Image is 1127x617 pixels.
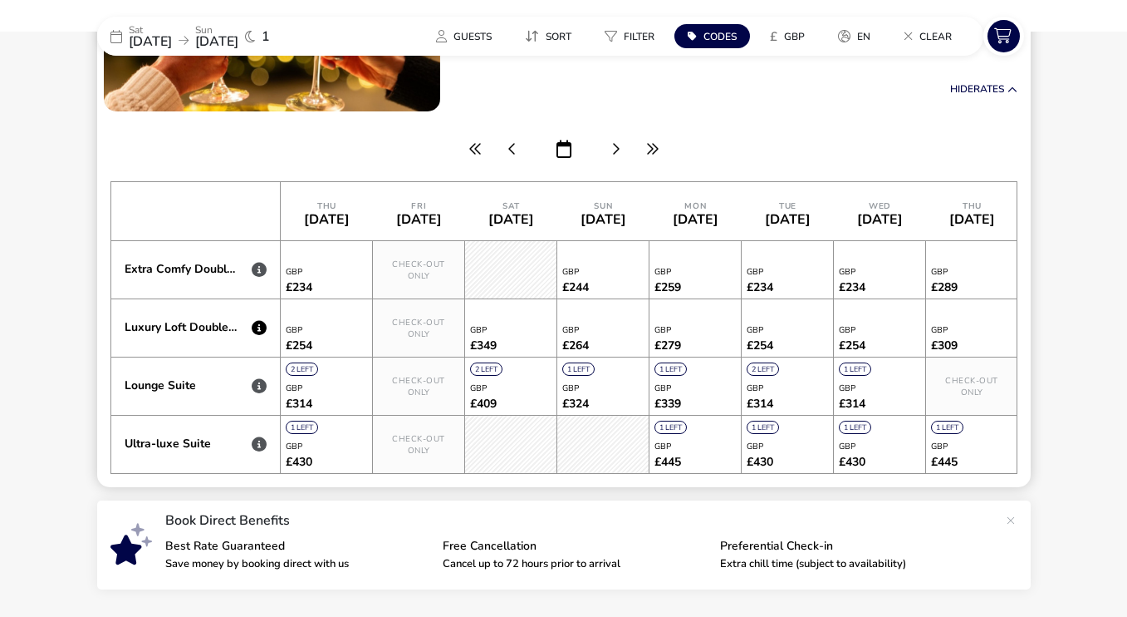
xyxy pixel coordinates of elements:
[443,559,707,570] p: Cancel up to 72 hours prior to arrival
[663,202,728,210] div: Mon
[939,213,1005,226] div: [DATE]
[755,213,821,226] div: [DATE]
[129,25,172,35] p: Sat
[423,24,512,48] naf-pibe-menu-bar-item: Guests
[294,202,360,210] div: Thu
[97,17,346,56] div: Sat[DATE]Sun[DATE]1
[546,30,571,43] span: Sort
[125,263,238,277] div: Extra Comfy Double Room
[125,379,238,393] div: Lounge Suite
[825,24,890,48] naf-pibe-menu-bar-item: en
[386,202,452,210] div: Fri
[423,24,505,48] button: Guests
[755,202,821,210] div: Tue
[591,24,674,48] naf-pibe-menu-bar-item: Filter
[512,24,585,48] button: Sort
[591,24,668,48] button: Filter
[125,321,238,335] div: Luxury Loft Double Room
[674,24,757,48] naf-pibe-menu-bar-item: Codes
[165,559,429,570] p: Save money by booking direct with us
[443,540,707,552] p: Free Cancellation
[847,202,913,210] div: Wed
[847,213,913,226] div: [DATE]
[720,540,984,552] p: Preferential Check-in
[919,30,952,43] span: Clear
[950,84,1017,95] button: HideRates
[757,24,825,48] naf-pibe-menu-bar-item: £GBP
[262,30,270,43] span: 1
[950,82,973,96] span: Hide
[165,540,429,552] p: Best Rate Guaranteed
[770,28,777,45] i: £
[478,213,544,226] div: [DATE]
[165,514,997,527] p: Book Direct Benefits
[857,30,870,43] span: en
[784,30,805,43] span: GBP
[129,32,172,51] span: [DATE]
[478,202,544,210] div: Sat
[294,213,360,226] div: [DATE]
[890,24,965,48] button: Clear
[195,32,238,51] span: [DATE]
[825,24,884,48] button: en
[890,24,972,48] naf-pibe-menu-bar-item: Clear
[453,30,492,43] span: Guests
[720,559,984,570] p: Extra chill time (subject to availability)
[939,202,1005,210] div: Thu
[703,30,737,43] span: Codes
[125,437,238,452] div: Ultra-luxe Suite
[571,202,636,210] div: Sun
[757,24,818,48] button: £GBP
[674,24,750,48] button: Codes
[195,25,238,35] p: Sun
[624,30,654,43] span: Filter
[571,213,636,226] div: [DATE]
[663,213,728,226] div: [DATE]
[512,24,591,48] naf-pibe-menu-bar-item: Sort
[386,213,452,226] div: [DATE]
